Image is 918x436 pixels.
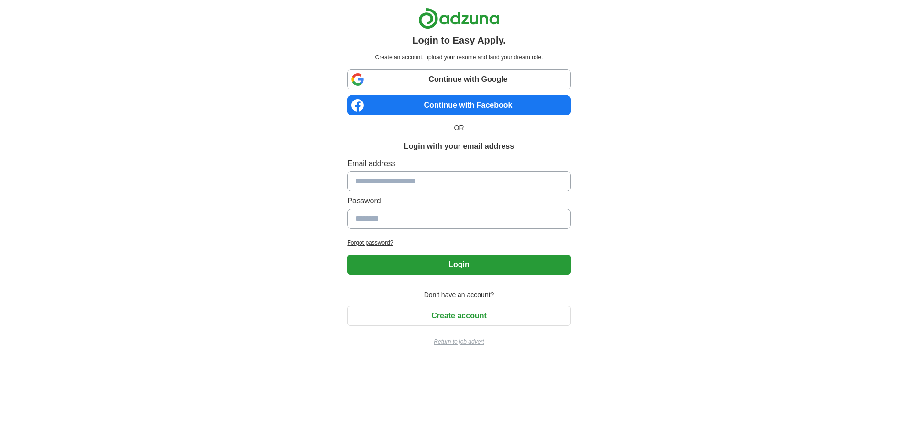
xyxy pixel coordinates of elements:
[347,158,570,169] label: Email address
[347,337,570,346] a: Return to job advert
[412,33,506,47] h1: Login to Easy Apply.
[347,255,570,275] button: Login
[347,312,570,320] a: Create account
[418,290,500,300] span: Don't have an account?
[347,238,570,247] a: Forgot password?
[349,53,568,62] p: Create an account, upload your resume and land your dream role.
[418,8,500,29] img: Adzuna logo
[448,123,470,133] span: OR
[347,69,570,89] a: Continue with Google
[347,95,570,115] a: Continue with Facebook
[347,195,570,207] label: Password
[347,306,570,326] button: Create account
[404,141,514,152] h1: Login with your email address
